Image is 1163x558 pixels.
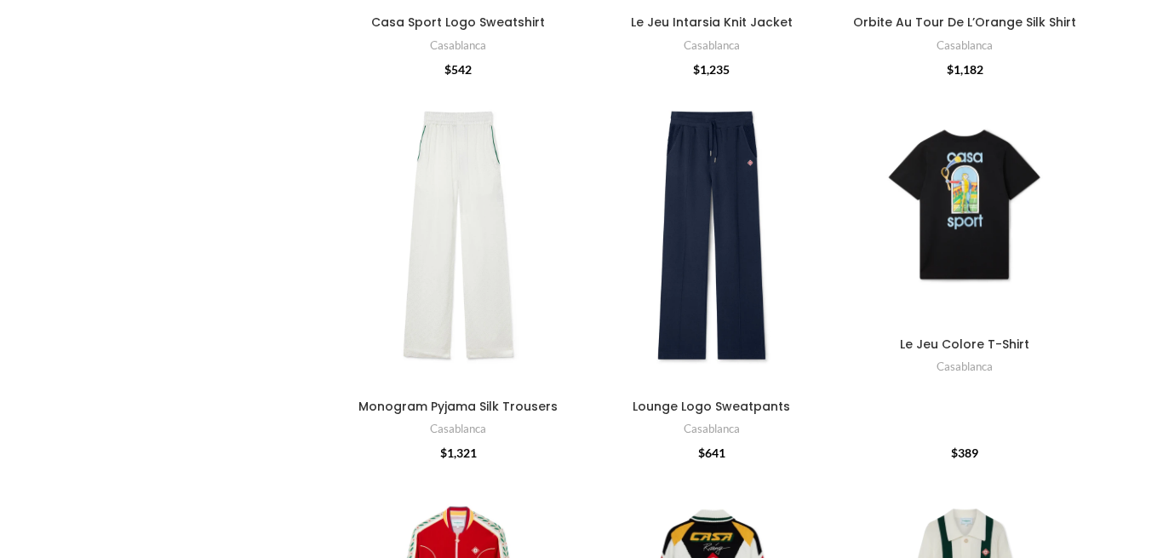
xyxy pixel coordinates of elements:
span: $ [698,446,705,460]
span: $ [947,62,954,77]
a: Casablanca [430,421,486,437]
a: Monogram Pyjama Silk Trousers [358,398,558,415]
a: Casa Sport Logo Sweatshirt [371,14,545,31]
bdi: 1,235 [693,62,730,77]
a: Casablanca [937,359,993,375]
a: Orbite Au Tour De L’Orange Silk Shirt [853,14,1076,31]
bdi: 1,321 [440,446,477,460]
span: $ [693,62,700,77]
a: Lounge Logo Sweatpants [633,398,790,415]
bdi: 389 [951,446,978,460]
a: Casablanca [684,37,740,54]
a: Casablanca [430,37,486,54]
bdi: 641 [698,446,725,460]
span: $ [444,62,451,77]
span: $ [951,446,958,460]
a: Casablanca [937,37,993,54]
a: Casablanca [684,421,740,437]
a: Lounge Logo Sweatpants [587,80,836,390]
a: Monogram Pyjama Silk Trousers [335,80,583,390]
span: $ [440,446,447,460]
a: Le Jeu Intarsia Knit Jacket [631,14,793,31]
a: Le Jeu Colore T-Shirt [900,336,1029,353]
bdi: 1,182 [947,62,983,77]
bdi: 542 [444,62,472,77]
a: Le Jeu Colore T-Shirt [841,80,1090,329]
